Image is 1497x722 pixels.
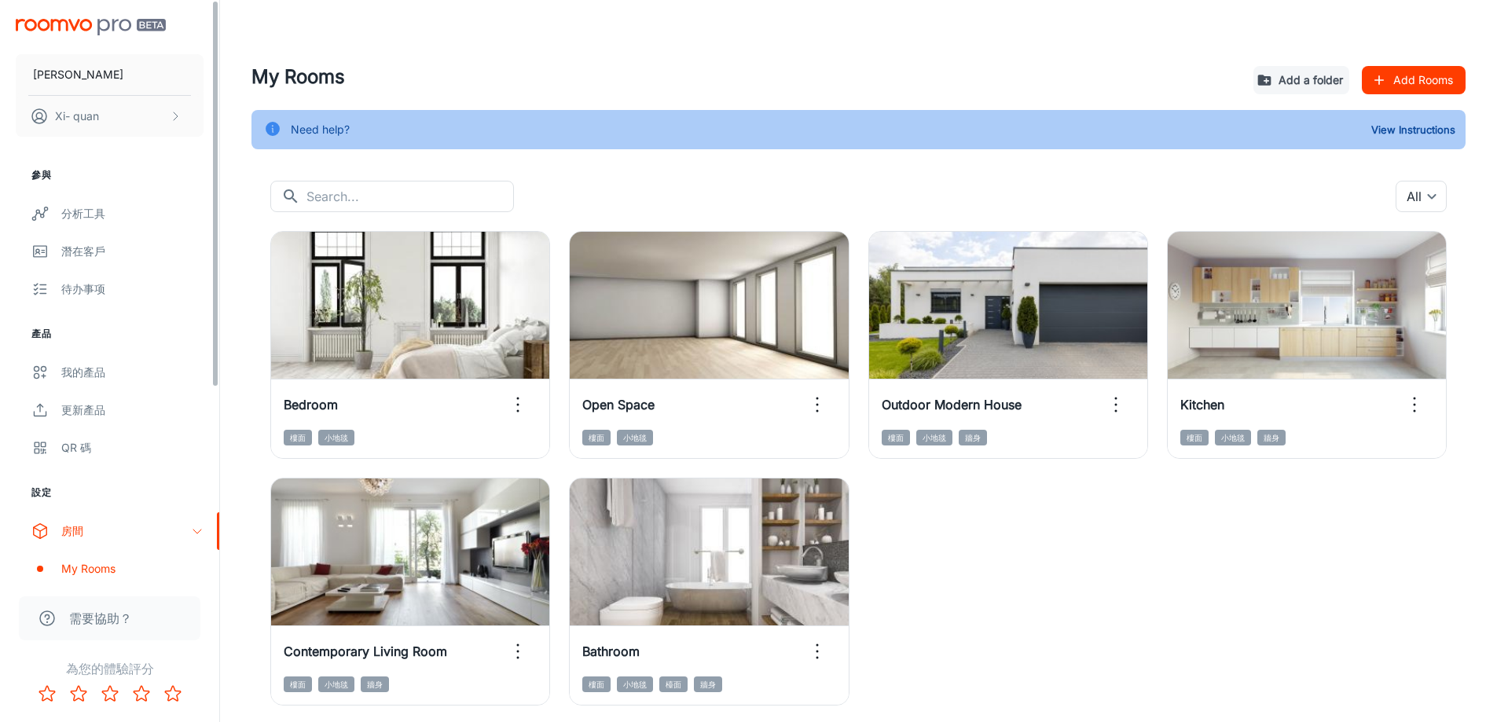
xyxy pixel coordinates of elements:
[882,395,1022,414] h6: Outdoor Modern House
[61,243,204,260] div: 潛在客戶
[1215,430,1251,445] span: 小地毯
[16,96,204,137] button: Xi- quan
[582,676,611,692] span: 樓面
[69,609,132,628] span: 需要協助？
[694,676,722,692] span: 牆身
[582,642,640,661] h6: Bathroom
[61,522,191,540] div: 房間
[306,181,514,212] input: Search...
[659,676,688,692] span: 檯面
[61,364,204,381] div: 我的產品
[318,430,354,445] span: 小地毯
[582,430,611,445] span: 樓面
[126,678,157,709] button: Rate 4 star
[1253,66,1349,94] button: Add a folder
[318,676,354,692] span: 小地毯
[157,678,189,709] button: Rate 5 star
[291,115,350,145] div: Need help?
[55,108,99,125] p: Xi- quan
[1367,118,1459,141] button: View Instructions
[284,430,312,445] span: 樓面
[61,280,204,298] div: 待办事项
[16,19,166,35] img: Roomvo PRO Beta
[284,642,447,661] h6: Contemporary Living Room
[361,676,389,692] span: 牆身
[13,659,207,678] p: 為您的體驗評分
[617,430,653,445] span: 小地毯
[1396,181,1447,212] div: All
[61,439,204,456] div: QR 碼
[94,678,126,709] button: Rate 3 star
[251,63,1241,91] h4: My Rooms
[1180,430,1209,445] span: 樓面
[959,430,987,445] span: 牆身
[61,560,204,577] div: My Rooms
[1257,430,1286,445] span: 牆身
[33,66,123,83] p: [PERSON_NAME]
[16,54,204,95] button: [PERSON_NAME]
[61,401,204,419] div: 更新產品
[916,430,952,445] span: 小地毯
[31,678,63,709] button: Rate 1 star
[582,395,655,414] h6: Open Space
[284,676,312,692] span: 樓面
[61,205,204,222] div: 分析工具
[1362,66,1466,94] button: Add Rooms
[63,678,94,709] button: Rate 2 star
[284,395,338,414] h6: Bedroom
[882,430,910,445] span: 樓面
[617,676,653,692] span: 小地毯
[1180,395,1224,414] h6: Kitchen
